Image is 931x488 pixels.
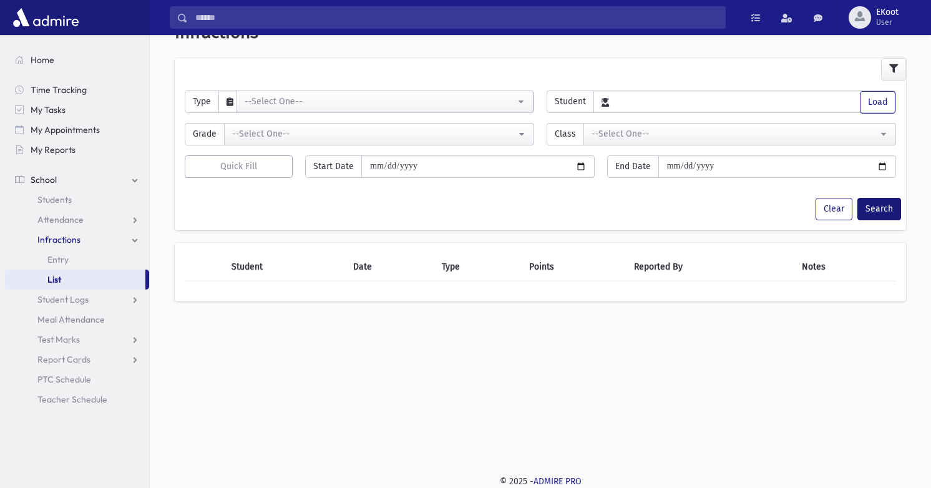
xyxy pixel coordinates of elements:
[37,194,72,205] span: Students
[305,155,362,178] span: Start Date
[193,160,285,173] div: Quick Fill
[37,334,80,345] span: Test Marks
[794,253,896,281] th: Notes
[5,230,149,250] a: Infractions
[224,123,534,145] button: --Select One--
[547,90,594,113] span: Student
[10,5,82,30] img: AdmirePro
[5,349,149,369] a: Report Cards
[245,95,515,108] div: --Select One--
[5,369,149,389] a: PTC Schedule
[346,253,434,281] th: Date
[876,7,899,17] span: EKoot
[188,6,725,29] input: Search
[5,120,149,140] a: My Appointments
[5,310,149,329] a: Meal Attendance
[170,475,911,488] div: © 2025 -
[534,476,582,487] a: ADMIRE PRO
[583,123,896,145] button: --Select One--
[5,50,149,70] a: Home
[185,90,219,113] span: Type
[37,214,84,225] span: Attendance
[5,100,149,120] a: My Tasks
[185,123,225,145] span: Grade
[5,270,145,290] a: List
[31,84,87,95] span: Time Tracking
[185,155,293,178] button: Quick Fill
[5,329,149,349] a: Test Marks
[626,253,794,281] th: Reported By
[5,190,149,210] a: Students
[5,250,149,270] a: Entry
[37,234,80,245] span: Infractions
[5,210,149,230] a: Attendance
[31,174,57,185] span: School
[434,253,522,281] th: Type
[37,314,105,325] span: Meal Attendance
[31,124,100,135] span: My Appointments
[37,294,89,305] span: Student Logs
[236,90,534,113] button: --Select One--
[37,374,91,385] span: PTC Schedule
[5,290,149,310] a: Student Logs
[547,123,584,145] span: Class
[522,253,626,281] th: Points
[5,389,149,409] a: Teacher Schedule
[31,104,66,115] span: My Tasks
[857,198,901,220] button: Search
[47,274,61,285] span: List
[876,17,899,27] span: User
[592,127,878,140] div: --Select One--
[37,354,90,365] span: Report Cards
[37,394,107,405] span: Teacher Schedule
[31,144,76,155] span: My Reports
[224,253,346,281] th: Student
[5,140,149,160] a: My Reports
[31,54,54,66] span: Home
[816,198,852,220] button: Clear
[860,91,895,114] button: Load
[47,254,69,265] span: Entry
[232,127,516,140] div: --Select One--
[5,80,149,100] a: Time Tracking
[607,155,659,178] span: End Date
[5,170,149,190] a: School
